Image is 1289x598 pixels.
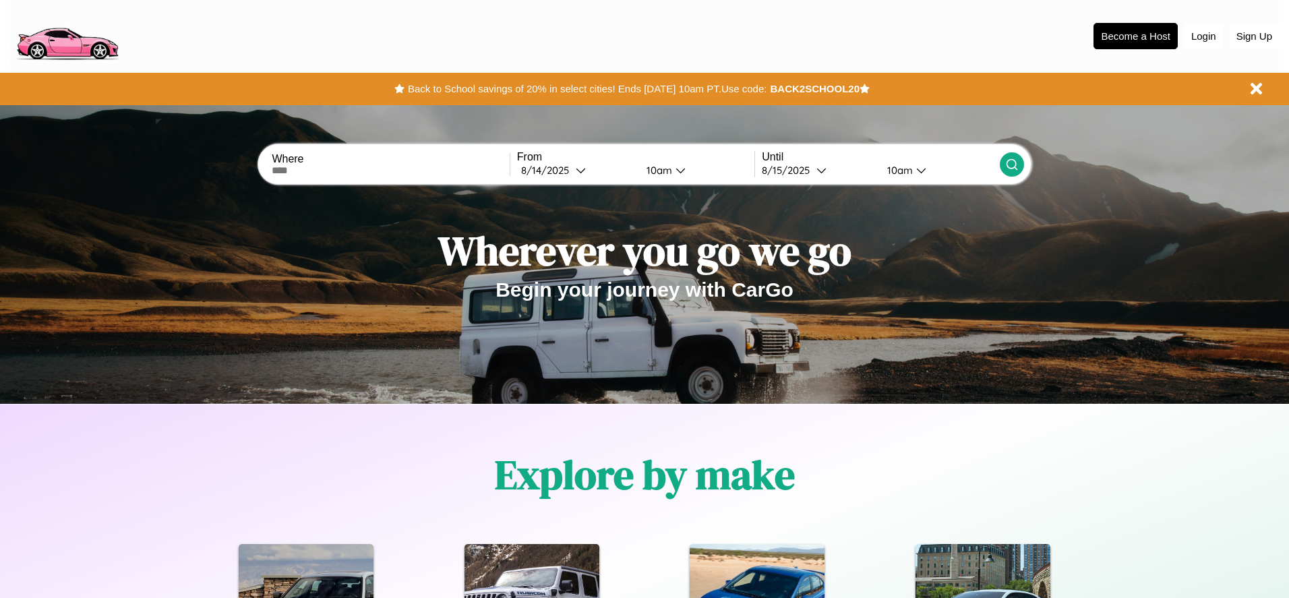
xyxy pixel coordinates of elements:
button: Back to School savings of 20% in select cities! Ends [DATE] 10am PT.Use code: [404,80,770,98]
button: Become a Host [1093,23,1178,49]
div: 8 / 15 / 2025 [762,164,816,177]
button: Sign Up [1230,24,1279,49]
label: From [517,151,754,163]
button: 10am [636,163,754,177]
div: 8 / 14 / 2025 [521,164,576,177]
button: 10am [876,163,999,177]
label: Where [272,153,509,165]
label: Until [762,151,999,163]
div: 10am [880,164,916,177]
button: 8/14/2025 [517,163,636,177]
button: Login [1185,24,1223,49]
h1: Explore by make [495,447,795,502]
img: logo [10,7,124,63]
div: 10am [640,164,676,177]
b: BACK2SCHOOL20 [770,83,860,94]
